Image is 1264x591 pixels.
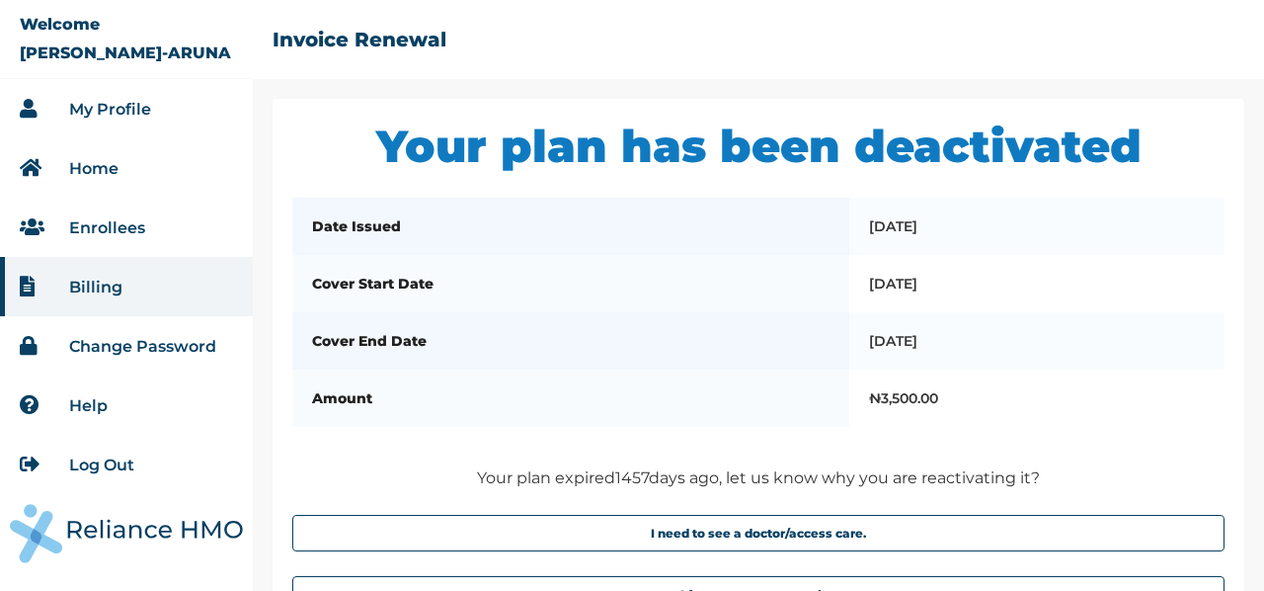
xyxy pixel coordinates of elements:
[69,100,151,119] a: My Profile
[20,15,100,34] p: Welcome
[292,198,849,255] th: Date Issued
[292,119,1224,173] h1: Your plan has been deactivated
[69,159,118,178] a: Home
[292,312,849,370] th: Cover End Date
[20,43,231,62] p: [PERSON_NAME]-ARUNA
[849,312,1224,370] td: [DATE]
[292,255,849,312] th: Cover Start Date
[69,218,145,237] a: Enrollees
[292,370,849,427] th: Amount
[69,396,108,415] a: Help
[69,278,122,296] a: Billing
[292,466,1224,490] p: Your plan expired 1457 days ago, let us know why you are reactivating it?
[69,456,134,474] a: Log Out
[292,515,1224,551] button: I need to see a doctor/access care.
[10,504,243,563] img: RelianceHMO's Logo
[849,370,1224,427] td: ₦ 3,500.00
[273,28,446,51] h2: Invoice Renewal
[849,255,1224,312] td: [DATE]
[849,198,1224,255] td: [DATE]
[69,337,216,356] a: Change Password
